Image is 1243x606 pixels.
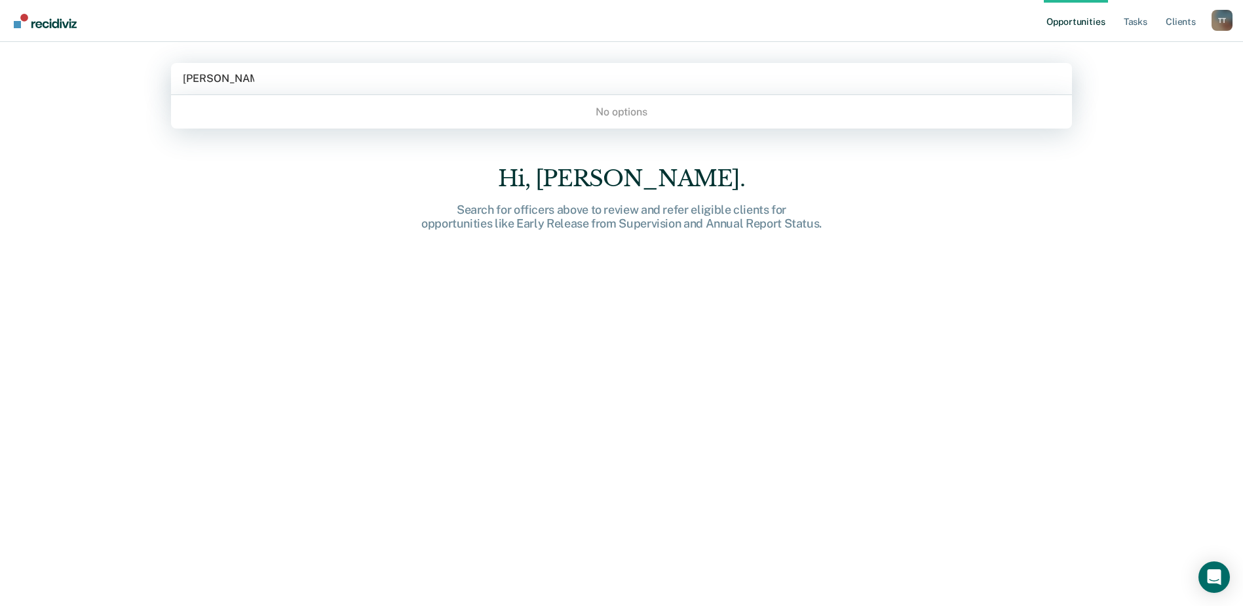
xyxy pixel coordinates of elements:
div: No options [171,100,1072,123]
button: Profile dropdown button [1212,10,1233,31]
div: Hi, [PERSON_NAME]. [412,165,832,192]
div: Search for officers above to review and refer eligible clients for opportunities like Early Relea... [412,203,832,231]
img: Recidiviz [14,14,77,28]
div: Open Intercom Messenger [1198,561,1230,593]
div: T T [1212,10,1233,31]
